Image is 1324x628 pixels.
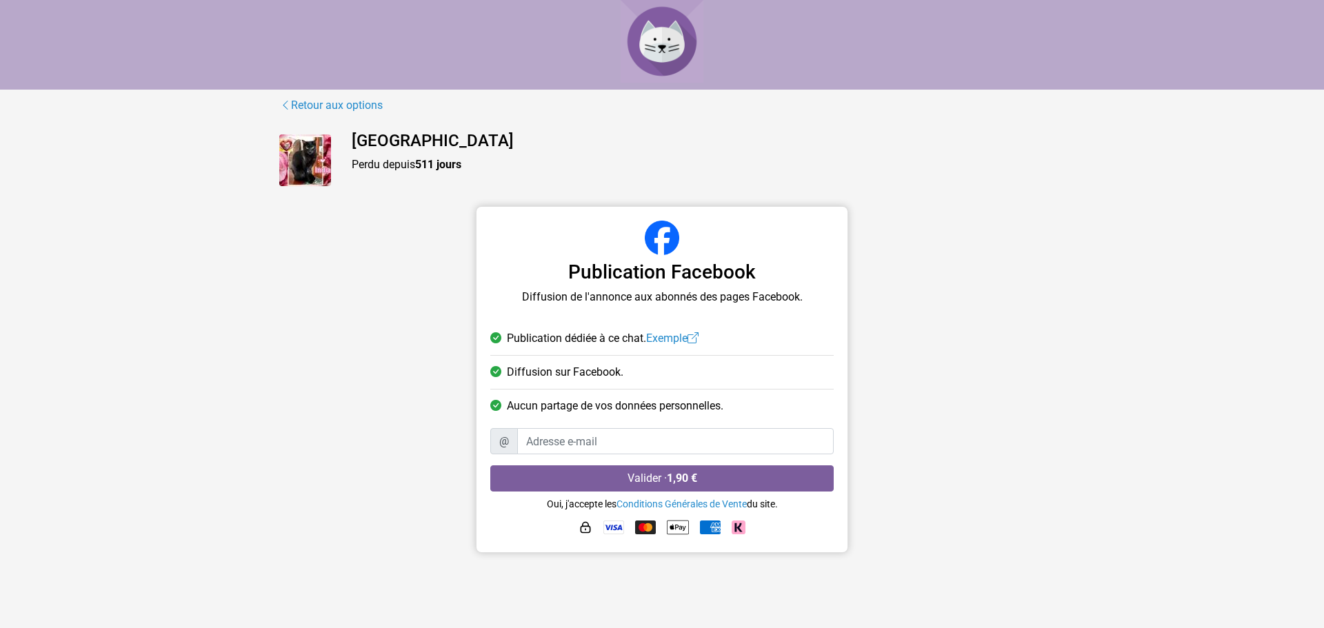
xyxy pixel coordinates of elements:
button: Valider ·1,90 € [490,465,834,492]
img: American Express [700,520,721,534]
a: Exemple [646,332,699,345]
strong: 1,90 € [667,472,697,485]
p: Perdu depuis [352,156,1045,173]
input: Adresse e-mail [517,428,834,454]
img: Mastercard [635,520,656,534]
img: HTTPS : paiement sécurisé [579,520,592,534]
small: Oui, j'accepte les du site. [547,498,778,509]
strong: 511 jours [415,158,461,171]
h3: Publication Facebook [490,261,834,284]
img: Facebook [645,221,679,255]
a: Retour aux options [279,97,383,114]
span: Diffusion sur Facebook. [507,364,623,381]
span: @ [490,428,518,454]
p: Diffusion de l'annonce aux abonnés des pages Facebook. [490,289,834,305]
img: Apple Pay [667,516,689,538]
span: Aucun partage de vos données personnelles. [507,398,723,414]
a: Conditions Générales de Vente [616,498,747,509]
span: Publication dédiée à ce chat. [507,330,699,347]
h4: [GEOGRAPHIC_DATA] [352,131,1045,151]
img: Klarna [732,520,745,534]
img: Visa [603,520,624,534]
